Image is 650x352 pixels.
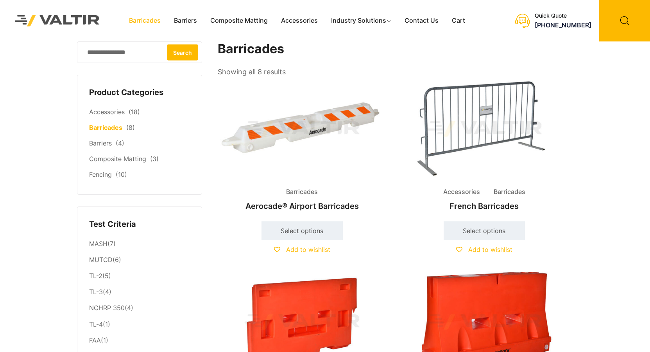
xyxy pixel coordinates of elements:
[398,15,445,27] a: Contact Us
[286,246,330,253] span: Add to wishlist
[261,221,343,240] a: Select options for “Aerocade® Airport Barricades”
[437,186,486,198] span: Accessories
[218,78,387,215] a: BarricadesAerocade® Airport Barricades
[89,336,101,344] a: FAA
[89,300,190,316] li: (4)
[167,15,204,27] a: Barriers
[444,221,525,240] a: Select options for “French Barricades”
[129,108,140,116] span: (18)
[89,155,146,163] a: Composite Matting
[89,240,107,248] a: MASH
[400,78,569,215] a: Accessories BarricadesFrench Barricades
[6,6,109,36] img: Valtir Rentals
[468,246,512,253] span: Add to wishlist
[89,272,102,280] a: TL-2
[89,288,103,296] a: TL-3
[89,316,190,332] li: (1)
[445,15,472,27] a: Cart
[280,186,324,198] span: Barricades
[488,186,531,198] span: Barricades
[89,236,190,252] li: (7)
[89,256,113,264] a: MUTCD
[324,15,398,27] a: Industry Solutions
[400,198,569,215] h2: French Barricades
[89,108,125,116] a: Accessories
[89,252,190,268] li: (6)
[89,139,112,147] a: Barriers
[204,15,274,27] a: Composite Matting
[274,246,330,253] a: Add to wishlist
[274,15,324,27] a: Accessories
[456,246,512,253] a: Add to wishlist
[150,155,159,163] span: (3)
[218,65,286,79] p: Showing all 8 results
[89,304,125,312] a: NCHRP 350
[89,124,122,131] a: Barricades
[89,87,190,99] h4: Product Categories
[89,320,103,328] a: TL-4
[89,171,112,178] a: Fencing
[218,198,387,215] h2: Aerocade® Airport Barricades
[535,21,591,29] a: [PHONE_NUMBER]
[89,219,190,230] h4: Test Criteria
[218,41,569,57] h1: Barricades
[122,15,167,27] a: Barricades
[535,13,591,19] div: Quick Quote
[116,171,127,178] span: (10)
[89,332,190,347] li: (1)
[126,124,135,131] span: (8)
[89,268,190,284] li: (5)
[116,139,124,147] span: (4)
[89,284,190,300] li: (4)
[167,44,198,60] button: Search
